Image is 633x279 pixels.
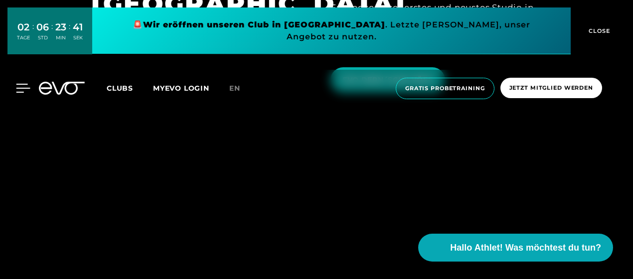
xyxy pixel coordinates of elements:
[36,20,49,34] div: 06
[17,20,30,34] div: 02
[107,83,153,93] a: Clubs
[229,83,252,94] a: en
[418,234,613,262] button: Hallo Athlet! Was möchtest du tun?
[55,34,66,41] div: MIN
[73,34,83,41] div: SEK
[497,78,605,99] a: Jetzt Mitglied werden
[509,84,593,92] span: Jetzt Mitglied werden
[73,20,83,34] div: 41
[153,84,209,93] a: MYEVO LOGIN
[107,84,133,93] span: Clubs
[450,241,601,255] span: Hallo Athlet! Was möchtest du tun?
[229,84,240,93] span: en
[586,26,611,35] span: CLOSE
[51,21,53,47] div: :
[393,78,497,99] a: Gratis Probetraining
[32,21,34,47] div: :
[36,34,49,41] div: STD
[405,84,485,93] span: Gratis Probetraining
[17,34,30,41] div: TAGE
[69,21,70,47] div: :
[55,20,66,34] div: 23
[571,7,626,54] button: CLOSE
